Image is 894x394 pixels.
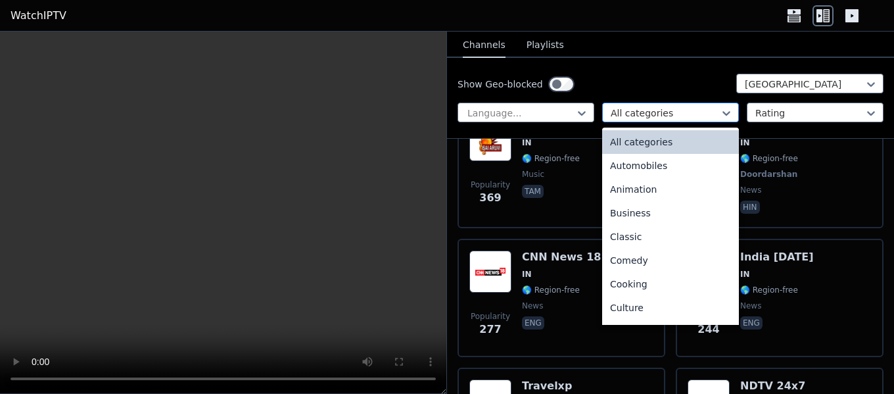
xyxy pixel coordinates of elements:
button: Playlists [527,33,564,58]
p: hin [740,201,760,214]
img: CNN News 18 [469,251,511,293]
span: news [522,301,543,311]
span: Popularity [471,180,510,190]
span: 🌎 Region-free [740,153,798,164]
div: Business [602,201,739,225]
h6: NDTV 24x7 [740,380,805,393]
h6: India [DATE] [740,251,814,264]
span: IN [522,269,532,280]
span: news [740,301,761,311]
div: All categories [602,130,739,154]
div: Documentary [602,320,739,343]
div: Culture [602,296,739,320]
p: eng [522,316,544,330]
span: music [522,169,544,180]
p: eng [740,316,763,330]
span: Popularity [471,311,510,322]
span: news [740,185,761,195]
div: Automobiles [602,154,739,178]
img: Isai Aruvi [469,119,511,161]
h6: Travelxp [522,380,580,393]
span: IN [740,137,750,148]
span: IN [522,137,532,148]
span: 🌎 Region-free [522,285,580,295]
h6: CNN News 18 [522,251,601,264]
div: Classic [602,225,739,249]
span: 🌎 Region-free [740,285,798,295]
div: Cooking [602,272,739,296]
label: Show Geo-blocked [458,78,543,91]
span: 244 [697,322,719,337]
span: 277 [479,322,501,337]
p: tam [522,185,544,198]
button: Channels [463,33,506,58]
div: Comedy [602,249,739,272]
span: Doordarshan [740,169,797,180]
span: 369 [479,190,501,206]
span: IN [740,269,750,280]
div: Animation [602,178,739,201]
span: 🌎 Region-free [522,153,580,164]
a: WatchIPTV [11,8,66,24]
